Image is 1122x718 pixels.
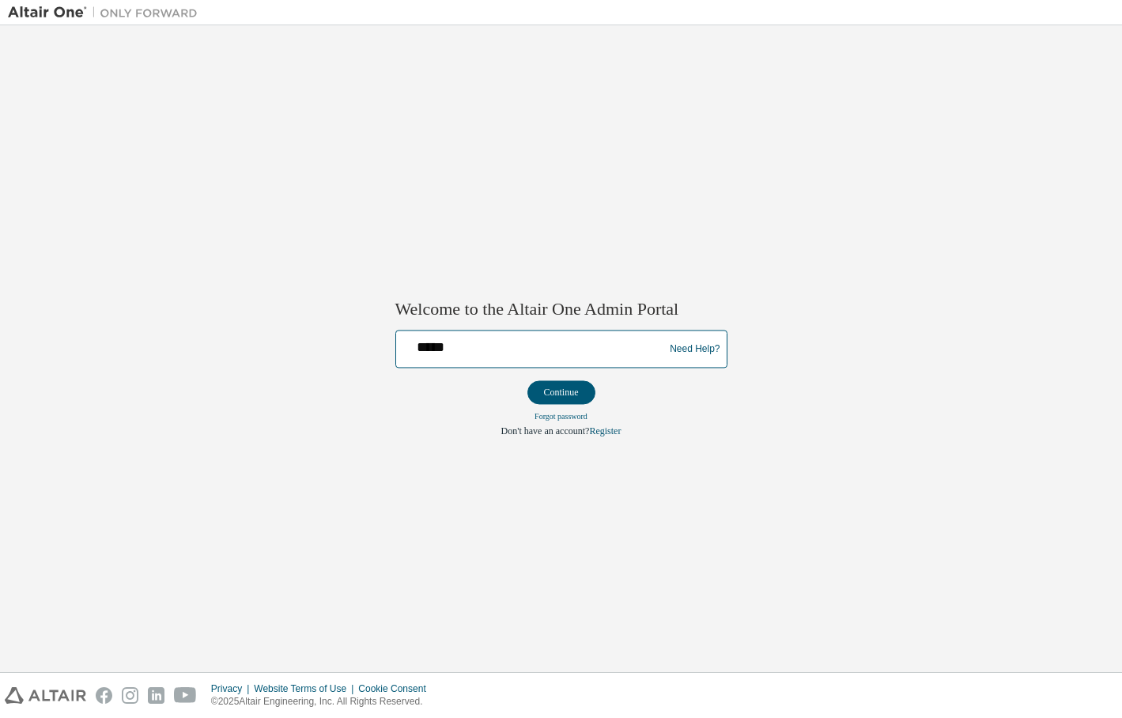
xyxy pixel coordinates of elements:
a: Forgot password [535,413,587,421]
div: Website Terms of Use [254,682,358,695]
h2: Welcome to the Altair One Admin Portal [395,298,727,320]
img: instagram.svg [122,687,138,704]
img: facebook.svg [96,687,112,704]
button: Continue [527,381,595,405]
p: © 2025 Altair Engineering, Inc. All Rights Reserved. [211,695,436,709]
div: Cookie Consent [358,682,435,695]
a: Register [589,426,621,437]
span: Don't have an account? [501,426,590,437]
img: Altair One [8,5,206,21]
img: linkedin.svg [148,687,164,704]
div: Privacy [211,682,254,695]
img: altair_logo.svg [5,687,86,704]
img: youtube.svg [174,687,197,704]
